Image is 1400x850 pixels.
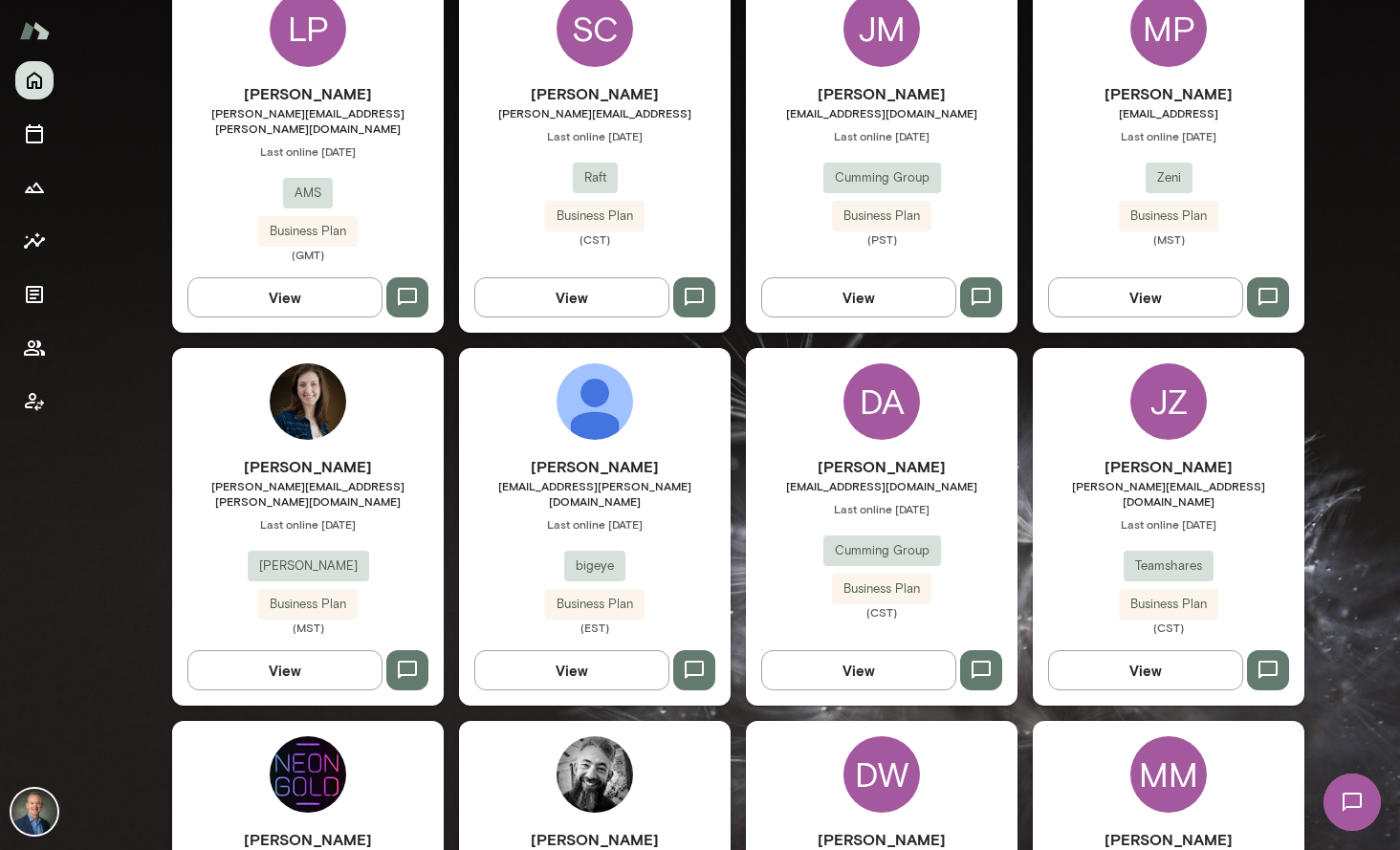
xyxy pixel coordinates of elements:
[746,501,1017,516] span: Last online [DATE]
[15,275,54,314] button: Documents
[459,620,731,635] span: (EST)
[459,105,731,120] span: [PERSON_NAME][EMAIL_ADDRESS]
[459,128,731,143] span: Last online [DATE]
[823,541,941,560] span: Cumming Group
[1033,516,1304,532] span: Last online [DATE]
[474,277,669,317] button: View
[1119,207,1218,226] span: Business Plan
[19,12,50,49] img: Mento
[172,247,444,262] span: (GMT)
[459,455,731,478] h6: [PERSON_NAME]
[1130,363,1207,440] div: JZ
[1124,556,1214,576] span: Teamshares
[1033,82,1304,105] h6: [PERSON_NAME]
[1033,231,1304,247] span: (MST)
[1033,455,1304,478] h6: [PERSON_NAME]
[15,222,54,260] button: Insights
[1048,650,1243,690] button: View
[172,455,444,478] h6: [PERSON_NAME]
[843,736,920,813] div: DW
[761,650,956,690] button: View
[187,650,383,690] button: View
[573,168,618,187] span: Raft
[746,478,1017,493] span: [EMAIL_ADDRESS][DOMAIN_NAME]
[258,595,358,614] span: Business Plan
[746,105,1017,120] span: [EMAIL_ADDRESS][DOMAIN_NAME]
[15,115,54,153] button: Sessions
[1048,277,1243,317] button: View
[248,556,369,576] span: [PERSON_NAME]
[15,61,54,99] button: Home
[1033,105,1304,120] span: [EMAIL_ADDRESS]
[746,128,1017,143] span: Last online [DATE]
[746,604,1017,620] span: (CST)
[823,168,941,187] span: Cumming Group
[172,105,444,136] span: [PERSON_NAME][EMAIL_ADDRESS][PERSON_NAME][DOMAIN_NAME]
[1033,620,1304,635] span: (CST)
[172,82,444,105] h6: [PERSON_NAME]
[545,595,645,614] span: Business Plan
[832,207,931,226] span: Business Plan
[172,516,444,532] span: Last online [DATE]
[1146,168,1192,187] span: Zeni
[270,736,346,813] img: Derek Davies
[1130,736,1207,813] div: MM
[557,363,633,440] img: Drew Stark
[459,82,731,105] h6: [PERSON_NAME]
[1033,128,1304,143] span: Last online [DATE]
[746,231,1017,247] span: (PST)
[761,277,956,317] button: View
[187,277,383,317] button: View
[283,184,333,203] span: AMS
[172,478,444,509] span: [PERSON_NAME][EMAIL_ADDRESS][PERSON_NAME][DOMAIN_NAME]
[172,620,444,635] span: (MST)
[11,789,57,835] img: Michael Alden
[459,231,731,247] span: (CST)
[557,736,633,813] img: Matt Cleghorn
[746,82,1017,105] h6: [PERSON_NAME]
[258,222,358,241] span: Business Plan
[1119,595,1218,614] span: Business Plan
[15,382,54,421] button: Client app
[459,516,731,532] span: Last online [DATE]
[564,556,625,576] span: bigeye
[15,329,54,367] button: Members
[746,455,1017,478] h6: [PERSON_NAME]
[474,650,669,690] button: View
[270,363,346,440] img: Anna Chilstedt
[545,207,645,226] span: Business Plan
[843,363,920,440] div: DA
[832,579,931,599] span: Business Plan
[459,478,731,509] span: [EMAIL_ADDRESS][PERSON_NAME][DOMAIN_NAME]
[1033,478,1304,509] span: [PERSON_NAME][EMAIL_ADDRESS][DOMAIN_NAME]
[172,143,444,159] span: Last online [DATE]
[15,168,54,207] button: Growth Plan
